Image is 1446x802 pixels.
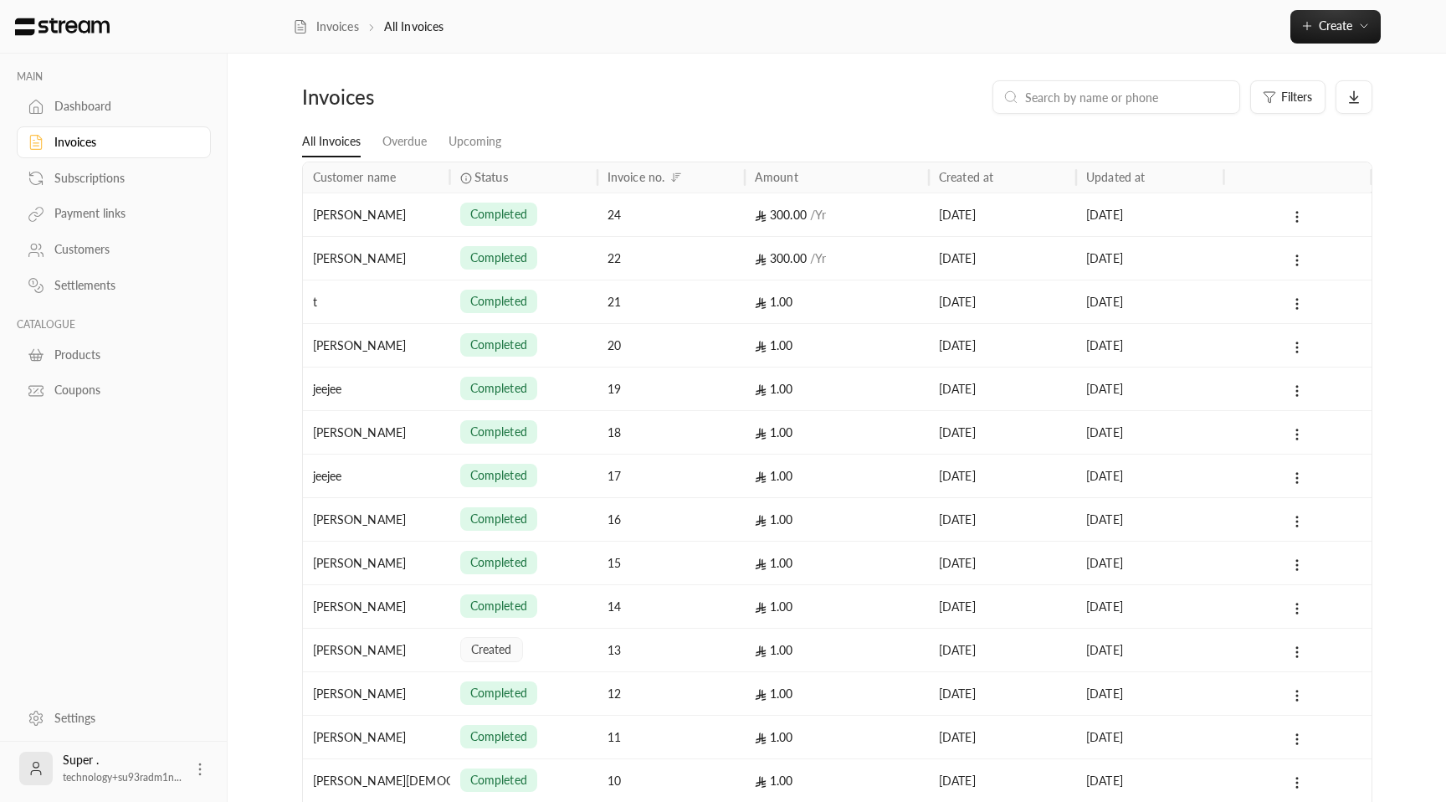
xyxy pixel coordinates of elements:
[755,280,919,323] div: 1.00
[939,716,1066,758] div: [DATE]
[313,170,397,184] div: Customer name
[755,629,919,671] div: 1.00
[608,280,735,323] div: 21
[755,498,919,541] div: 1.00
[608,170,664,184] div: Invoice no.
[17,702,211,734] a: Settings
[1086,672,1213,715] div: [DATE]
[54,205,190,222] div: Payment links
[470,337,527,353] span: completed
[1086,542,1213,584] div: [DATE]
[755,542,919,584] div: 1.00
[293,18,444,35] nav: breadcrumb
[1086,193,1213,236] div: [DATE]
[1086,585,1213,628] div: [DATE]
[1250,80,1325,114] button: Filters
[939,237,1066,280] div: [DATE]
[608,542,735,584] div: 15
[17,338,211,371] a: Products
[608,629,735,671] div: 13
[17,90,211,123] a: Dashboard
[1086,498,1213,541] div: [DATE]
[608,324,735,367] div: 20
[293,18,359,35] a: Invoices
[470,249,527,266] span: completed
[939,629,1066,671] div: [DATE]
[939,324,1066,367] div: [DATE]
[608,411,735,454] div: 18
[54,170,190,187] div: Subscriptions
[474,168,508,186] span: Status
[755,716,919,758] div: 1.00
[17,162,211,194] a: Subscriptions
[54,98,190,115] div: Dashboard
[1086,368,1213,410] div: [DATE]
[302,84,557,111] div: Invoices
[755,672,919,715] div: 1.00
[17,374,211,407] a: Coupons
[470,380,527,397] span: completed
[608,759,735,802] div: 10
[608,585,735,628] div: 14
[470,206,527,223] span: completed
[1086,759,1213,802] div: [DATE]
[470,293,527,310] span: completed
[313,585,440,628] div: [PERSON_NAME]
[17,318,211,332] p: CATALOGUE
[313,672,440,715] div: [PERSON_NAME]
[939,498,1066,541] div: [DATE]
[608,498,735,541] div: 16
[1086,455,1213,497] div: [DATE]
[313,324,440,367] div: [PERSON_NAME]
[313,542,440,584] div: [PERSON_NAME]
[755,759,919,802] div: 1.00
[939,585,1066,628] div: [DATE]
[1086,170,1145,184] div: Updated at
[470,772,527,789] span: completed
[1086,411,1213,454] div: [DATE]
[939,368,1066,410] div: [DATE]
[54,134,190,151] div: Invoices
[810,208,826,222] span: / Yr
[939,193,1066,236] div: [DATE]
[608,716,735,758] div: 11
[1086,629,1213,671] div: [DATE]
[313,716,440,758] div: [PERSON_NAME]
[755,368,919,410] div: 1.00
[384,18,444,35] p: All Invoices
[470,511,527,527] span: completed
[54,710,190,727] div: Settings
[17,126,211,159] a: Invoices
[939,170,993,184] div: Created at
[1086,324,1213,367] div: [DATE]
[13,18,111,36] img: Logo
[63,752,182,785] div: Super .
[755,411,919,454] div: 1.00
[1290,10,1381,44] button: Create
[810,251,826,265] span: / Yr
[54,382,190,398] div: Coupons
[755,170,798,184] div: Amount
[755,324,919,367] div: 1.00
[470,685,527,702] span: completed
[382,127,427,157] a: Overdue
[1086,237,1213,280] div: [DATE]
[608,368,735,410] div: 19
[54,241,190,258] div: Customers
[313,498,440,541] div: [PERSON_NAME]
[939,280,1066,323] div: [DATE]
[939,759,1066,802] div: [DATE]
[470,424,527,440] span: completed
[449,127,501,157] a: Upcoming
[471,641,512,658] span: created
[470,554,527,571] span: completed
[17,70,211,84] p: MAIN
[939,542,1066,584] div: [DATE]
[755,585,919,628] div: 1.00
[608,237,735,280] div: 22
[666,167,686,188] button: Sort
[54,277,190,294] div: Settlements
[1086,280,1213,323] div: [DATE]
[17,198,211,230] a: Payment links
[608,193,735,236] div: 24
